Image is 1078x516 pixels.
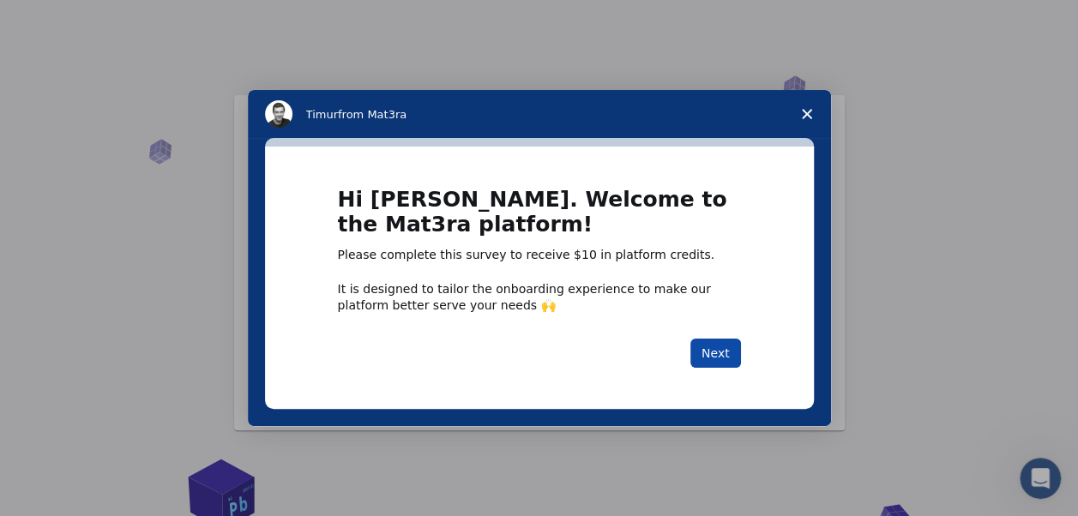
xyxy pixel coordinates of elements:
img: Profile image for Timur [265,100,292,128]
span: from Mat3ra [338,108,407,121]
div: Please complete this survey to receive $10 in platform credits. [338,247,741,264]
span: Close survey [783,90,831,138]
h1: Hi [PERSON_NAME]. Welcome to the Mat3ra platform! [338,188,741,247]
span: Timur [306,108,338,121]
span: Support [34,12,96,27]
div: It is designed to tailor the onboarding experience to make our platform better serve your needs 🙌 [338,281,741,312]
button: Next [690,339,741,368]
